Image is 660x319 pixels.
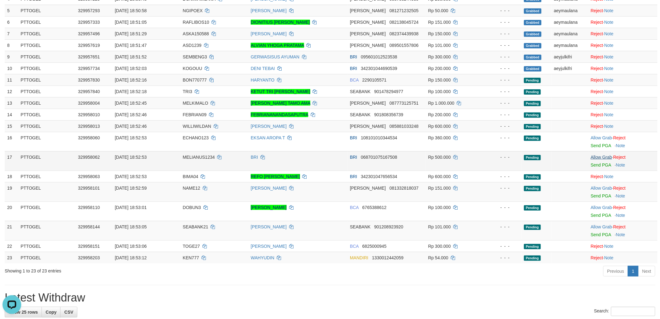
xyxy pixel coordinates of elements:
span: Rp 100.000 [428,205,451,210]
span: SEABANK [350,89,371,94]
td: aeymaulana [551,39,588,51]
td: · [588,109,658,120]
a: Reject [591,66,603,71]
a: Allow Grab [591,135,612,140]
span: ASD1239 [183,43,201,48]
td: PTTOGEL [18,97,75,109]
span: Pending [524,112,541,118]
span: [DATE] 18:52:46 [115,112,147,117]
span: Pending [524,101,541,106]
td: aeymaulana [551,28,588,39]
span: 329958151 [78,244,100,249]
span: Copy 108101010344534 to clipboard [361,135,397,140]
span: TOGE27 [183,244,200,249]
span: Copy 901208923920 to clipboard [374,224,403,229]
span: Rp 600.000 [428,124,451,129]
a: Note [604,54,614,59]
span: SEABANK [350,112,371,117]
td: aeymaulana [551,5,588,16]
a: Reject [591,31,603,36]
span: [DATE] 18:51:47 [115,43,147,48]
span: Pending [524,256,541,261]
td: · [588,171,658,182]
td: 9 [5,51,18,62]
a: Reject [591,112,603,117]
span: WILLIWILDAN [183,124,211,129]
td: 11 [5,74,18,86]
span: Pending [524,78,541,83]
span: [DATE] 18:53:05 [115,224,147,229]
a: Reject [591,20,603,25]
span: [DATE] 18:52:53 [115,135,147,140]
button: Open LiveChat chat widget [2,2,21,21]
span: 329957830 [78,77,100,82]
span: [DATE] 18:52:16 [115,77,147,82]
a: [PERSON_NAME] TAMO AMA [251,101,310,106]
div: - - - [486,112,519,118]
span: 329958110 [78,205,100,210]
a: [PERSON_NAME] [251,224,287,229]
td: PTTOGEL [18,39,75,51]
td: PTTOGEL [18,86,75,97]
span: · [591,135,613,140]
td: · [588,202,658,221]
span: Pending [524,186,541,191]
span: Rp 54.000 [428,255,449,260]
a: Note [616,143,625,148]
a: GERWASISUS AYUMAN [251,54,299,59]
span: RAFLIBOS10 [183,20,209,25]
span: [PERSON_NAME] [350,20,386,25]
a: ALVIAN YHOGA PRATAMA [251,43,304,48]
div: - - - [486,123,519,129]
span: Copy 068701075167508 to clipboard [361,155,397,160]
div: - - - [486,154,519,160]
td: · [588,28,658,39]
span: Copy 081332818037 to clipboard [390,186,419,191]
span: 329958063 [78,174,100,179]
span: NAME12 [183,186,200,191]
a: [PERSON_NAME] [251,124,287,129]
a: Note [616,213,625,218]
a: BRI [251,155,258,160]
span: Pending [524,155,541,160]
span: 329957496 [78,31,100,36]
span: [DATE] 18:53:01 [115,205,147,210]
div: - - - [486,255,519,261]
span: MELKIMALO [183,101,208,106]
span: Rp 151.000 [428,186,451,191]
span: Pending [524,225,541,230]
span: MELIANUS1234 [183,155,215,160]
td: · [588,74,658,86]
span: 329958062 [78,155,100,160]
td: PTTOGEL [18,51,75,62]
td: · [588,151,658,171]
span: Grabbed [524,66,541,72]
a: [PERSON_NAME] [251,31,287,36]
a: Send PGA [591,232,611,237]
span: [DATE] 18:52:45 [115,101,147,106]
span: Rp 101.000 [428,224,451,229]
span: · [591,155,613,160]
a: 1 [628,266,638,277]
td: · [588,221,658,240]
span: Rp 360.000 [428,135,451,140]
span: Copy 2290105571 to clipboard [362,77,387,82]
span: SEMBENG3 [183,54,207,59]
span: Pending [524,136,541,141]
span: Copy 081271232505 to clipboard [390,8,419,13]
span: [PERSON_NAME] [350,124,386,129]
span: [PERSON_NAME] [350,31,386,36]
span: Copy 087773125751 to clipboard [390,101,419,106]
a: EKSAN AROPA T [251,135,285,140]
span: Rp 600.000 [428,174,451,179]
a: Reject [591,77,603,82]
span: · [591,224,613,229]
a: Note [604,31,614,36]
td: 19 [5,182,18,202]
td: 22 [5,240,18,252]
span: BRI [350,135,357,140]
td: PTTOGEL [18,28,75,39]
td: PTTOGEL [18,171,75,182]
div: - - - [486,7,519,14]
span: Copy 082138045724 to clipboard [390,20,419,25]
